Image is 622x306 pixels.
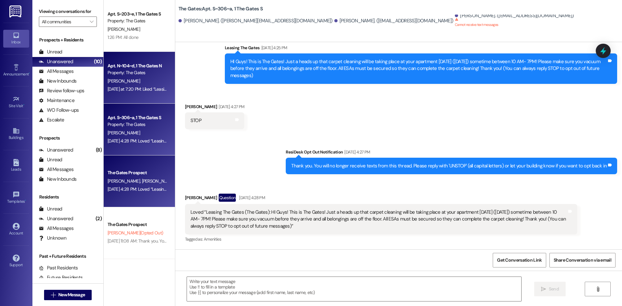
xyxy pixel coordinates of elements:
button: New Message [44,290,92,300]
a: Inbox [3,30,29,47]
span: Amenities [204,236,221,242]
i:  [541,287,546,292]
span: [PERSON_NAME] [108,78,140,84]
div: HI Guys! This is The Gates! Just a heads up that carpet cleaning will be taking place at your apa... [230,58,607,79]
div: Review follow-ups [39,87,84,94]
a: Account [3,221,29,238]
div: Thank you. You will no longer receive texts from this thread. Please reply with 'UNSTOP' (all cap... [291,163,607,169]
a: Support [3,253,29,270]
i:  [595,287,600,292]
div: Future Residents [39,274,83,281]
div: Unknown [39,235,66,242]
div: Past + Future Residents [32,253,103,260]
div: Property: The Gates [108,121,167,128]
button: Get Conversation Link [493,253,546,267]
div: Unanswered [39,147,73,153]
div: [DATE] 4:27 PM [217,103,244,110]
a: Site Visit • [3,94,29,111]
div: [PERSON_NAME]. ([PERSON_NAME][EMAIL_ADDRESS][DOMAIN_NAME]) [179,17,333,24]
div: Unread [39,206,62,212]
div: (10) [92,57,103,67]
div: All Messages [39,166,74,173]
div: [PERSON_NAME] [185,103,244,112]
span: [PERSON_NAME] [108,130,140,136]
span: [PERSON_NAME] [108,178,142,184]
span: Get Conversation Link [497,257,542,264]
span: [PERSON_NAME] [108,26,140,32]
span: [PERSON_NAME] [142,178,176,184]
div: (8) [94,145,103,155]
div: [DATE] 4:25 PM [260,44,287,51]
div: Unanswered [39,58,73,65]
i:  [90,19,93,24]
span: Share Conversation via email [554,257,611,264]
span: • [29,71,30,75]
div: New Inbounds [39,176,76,183]
div: [DATE] 4:28 PM [237,194,265,201]
span: • [23,103,24,107]
div: Residents [32,194,103,200]
div: Past Residents [39,265,78,271]
a: Buildings [3,125,29,143]
div: Property: The Gates [108,17,167,24]
sup: Cannot receive text messages [455,17,498,27]
div: Loved “Leasing The Gates (The Gates): HI Guys! This is The Gates! Just a heads up that carpet cle... [190,209,567,230]
div: Property: The Gates [108,69,167,76]
div: Apt. S~306~a, 1 The Gates S [108,114,167,121]
div: Tagged as: [185,234,577,244]
i:  [51,292,56,298]
div: (2) [94,214,103,224]
div: [PERSON_NAME]. ([EMAIL_ADDRESS][DOMAIN_NAME]) [455,12,574,19]
div: [DATE] 11:08 AM: Thank you. You will no longer receive texts from this thread. Please reply with ... [108,238,428,244]
div: STOP [190,117,202,124]
img: ResiDesk Logo [9,6,23,17]
div: [DATE] 4:27 PM [343,149,370,155]
div: Apt. S~203~e, 1 The Gates S [108,11,167,17]
div: Prospects + Residents [32,37,103,43]
div: Escalate [39,117,64,123]
div: New Inbounds [39,78,76,85]
a: Templates • [3,189,29,207]
div: The Gates Prospect [108,221,167,228]
div: Question [219,194,236,202]
button: Send [534,282,566,296]
div: All Messages [39,68,74,75]
span: • [25,198,26,203]
div: [PERSON_NAME] [185,194,577,204]
div: The Gates Prospect [108,169,167,176]
div: Unanswered [39,215,73,222]
div: [DATE] at 7:20 PM: Liked “Leasing The Gates (The Gates): Hi [PERSON_NAME]! At this time we aren't... [108,86,512,92]
label: Viewing conversations for [39,6,97,17]
div: Maintenance [39,97,75,104]
a: Leads [3,157,29,175]
input: All communities [42,17,86,27]
div: Prospects [32,135,103,142]
div: ResiDesk Opt Out Notification [286,149,617,158]
div: All Messages [39,225,74,232]
div: [PERSON_NAME]. ([EMAIL_ADDRESS][DOMAIN_NAME]) [334,17,454,24]
span: New Message [58,291,85,298]
span: [PERSON_NAME] (Opted Out) [108,230,163,236]
b: The Gates: Apt. S~306~a, 1 The Gates S [179,6,263,12]
span: Send [549,286,559,292]
div: WO Follow-ups [39,107,79,114]
div: Apt. N~104~d, 1 The Gates N [108,62,167,69]
div: 1:26 PM: All done [108,34,138,40]
div: Unread [39,49,62,55]
div: Unread [39,156,62,163]
div: Leasing The Gates [225,44,617,53]
button: Share Conversation via email [549,253,616,267]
